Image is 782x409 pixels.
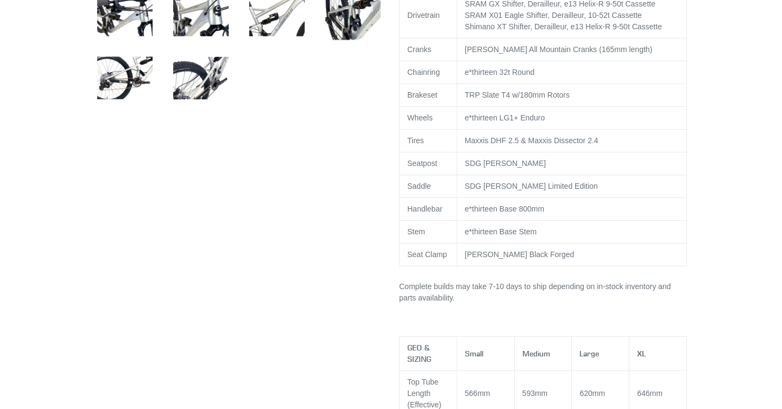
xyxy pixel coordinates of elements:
[457,243,686,266] td: [PERSON_NAME] Black Forged
[400,337,457,371] th: GEO & SIZING
[400,243,457,266] td: Seat Clamp
[457,337,514,371] th: Small
[171,48,231,108] img: Load image into Gallery viewer, TILT - Complete Bike
[457,106,686,129] td: e*thirteen LG1+ Enduro
[400,175,457,197] td: Saddle
[629,337,687,371] th: XL
[457,220,686,243] td: e*thirteen Base Stem
[514,337,572,371] th: Medium
[400,38,457,61] td: Cranks
[400,220,457,243] td: Stem
[457,38,686,61] td: [PERSON_NAME] All Mountain Cranks (165mm length)
[400,152,457,175] td: Seatpost
[457,61,686,84] td: e*thirteen 32t Round
[457,197,686,220] td: e*thirteen Base 800mm
[399,281,687,304] p: Complete builds may take 7-10 days to ship depending on in-stock inventory and parts availability.
[400,106,457,129] td: Wheels
[400,197,457,220] td: Handlebar
[457,152,686,175] td: SDG [PERSON_NAME]
[457,175,686,197] td: SDG [PERSON_NAME] Limited Edition
[457,84,686,106] td: TRP Slate T4 w/180mm Rotors
[400,84,457,106] td: Brakeset
[95,48,155,108] img: Load image into Gallery viewer, TILT - Complete Bike
[572,337,629,371] th: Large
[457,129,686,152] td: Maxxis DHF 2.5 & Maxxis Dissector 2.4
[400,129,457,152] td: Tires
[400,61,457,84] td: Chainring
